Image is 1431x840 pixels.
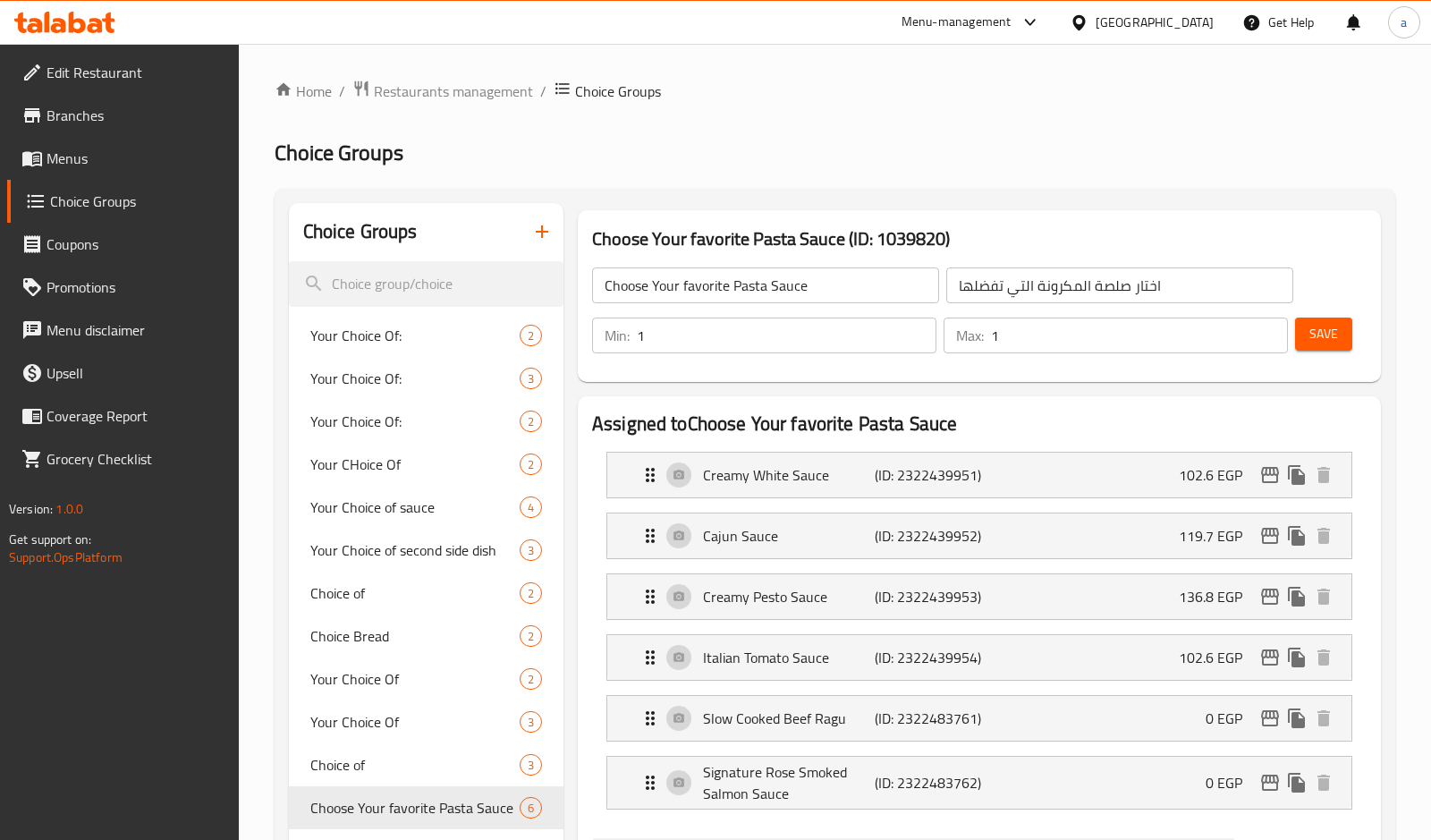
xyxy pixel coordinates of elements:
span: 2 [521,671,541,688]
div: Expand [607,635,1351,680]
div: Expand [607,453,1351,497]
a: Upsell [7,352,239,395]
p: Creamy Pesto Sauce [703,586,875,607]
span: Your Choice Of: [310,411,520,432]
div: Choices [520,411,542,432]
span: Your Choice Of [310,668,520,690]
span: Coverage Report [47,405,224,427]
span: Branches [47,105,224,126]
p: (ID: 2322483761) [875,708,989,729]
span: Your CHoice Of [310,454,520,475]
p: (ID: 2322439951) [875,464,989,486]
p: 102.6 EGP [1179,464,1257,486]
button: duplicate [1283,769,1310,796]
span: Your Choice Of: [310,368,520,389]
li: Expand [592,749,1367,817]
span: Version: [9,497,53,521]
span: Choice of [310,582,520,604]
div: Choices [520,711,542,733]
a: Menu disclaimer [7,309,239,352]
span: Restaurants management [374,81,533,102]
span: Menu disclaimer [47,319,224,341]
span: Your Choice of second side dish [310,539,520,561]
span: Choose Your favorite Pasta Sauce [310,797,520,819]
p: Cajun Sauce [703,525,875,547]
div: Your Choice Of3 [289,700,563,743]
div: Choice of2 [289,572,563,615]
li: Expand [592,505,1367,566]
span: Save [1309,323,1338,345]
p: (ID: 2322439954) [875,647,989,668]
button: duplicate [1283,583,1310,610]
p: (ID: 2322439952) [875,525,989,547]
span: 2 [521,456,541,473]
span: Coupons [47,233,224,255]
button: Save [1295,318,1352,351]
nav: breadcrumb [275,80,1395,103]
p: 136.8 EGP [1179,586,1257,607]
li: / [540,81,546,102]
span: Edit Restaurant [47,62,224,83]
p: Italian Tomato Sauce [703,647,875,668]
button: delete [1310,644,1337,671]
a: Promotions [7,266,239,309]
p: 0 EGP [1206,708,1257,729]
li: Expand [592,566,1367,627]
button: edit [1257,522,1283,549]
button: delete [1310,522,1337,549]
span: 1.0.0 [55,497,83,521]
span: Your Choice Of [310,711,520,733]
a: Coverage Report [7,395,239,437]
p: Creamy White Sauce [703,464,875,486]
span: Promotions [47,276,224,298]
div: Choices [520,454,542,475]
span: Choice Groups [50,191,224,212]
span: Choice of [310,754,520,776]
p: Slow Cooked Beef Ragu [703,708,875,729]
div: Your Choice Of2 [289,658,563,700]
p: 119.7 EGP [1179,525,1257,547]
span: Get support on: [9,528,91,551]
div: Choices [520,368,542,389]
span: 3 [521,542,541,559]
a: Home [275,81,332,102]
p: (ID: 2322483762) [875,772,989,793]
button: edit [1257,769,1283,796]
span: Choice Bread [310,625,520,647]
span: Upsell [47,362,224,384]
div: Choices [520,325,542,346]
a: Menus [7,137,239,180]
h2: Choice Groups [303,218,418,245]
button: delete [1310,583,1337,610]
button: delete [1310,769,1337,796]
button: duplicate [1283,705,1310,732]
span: 2 [521,327,541,344]
p: (ID: 2322439953) [875,586,989,607]
p: Signature Rose Smoked Salmon Sauce [703,761,875,804]
div: Your Choice Of:3 [289,357,563,400]
a: Branches [7,94,239,137]
div: Choice of3 [289,743,563,786]
a: Edit Restaurant [7,51,239,94]
div: Expand [607,574,1351,619]
span: 3 [521,714,541,731]
div: Your Choice of second side dish3 [289,529,563,572]
h2: Assigned to Choose Your favorite Pasta Sauce [592,411,1367,437]
input: search [289,261,563,307]
div: Choice Bread2 [289,615,563,658]
span: Choice Groups [275,132,403,173]
a: Support.OpsPlatform [9,546,123,569]
span: 3 [521,370,541,387]
div: Choices [520,668,542,690]
span: Menus [47,148,224,169]
li: Expand [592,445,1367,505]
span: 2 [521,585,541,602]
div: Your CHoice Of2 [289,443,563,486]
p: 0 EGP [1206,772,1257,793]
div: Expand [607,757,1351,809]
button: duplicate [1283,644,1310,671]
span: 2 [521,413,541,430]
div: Choices [520,496,542,518]
span: 2 [521,628,541,645]
li: Expand [592,688,1367,749]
